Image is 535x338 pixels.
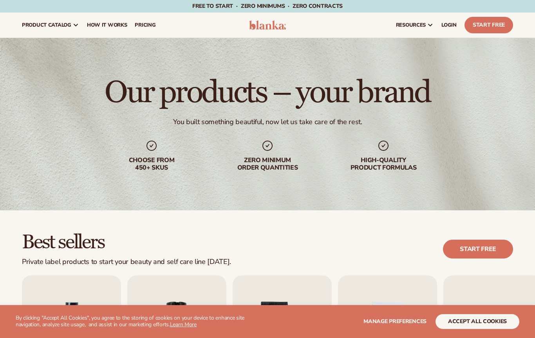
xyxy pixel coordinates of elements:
a: LOGIN [437,13,461,38]
div: Zero minimum order quantities [217,157,318,172]
h1: Our products – your brand [105,77,430,108]
img: logo [249,20,286,30]
span: pricing [135,22,155,28]
button: accept all cookies [436,314,519,329]
p: By clicking "Accept All Cookies", you agree to the storing of cookies on your device to enhance s... [16,315,267,328]
h2: Best sellers [22,232,231,253]
a: How It Works [83,13,131,38]
div: You built something beautiful, now let us take care of the rest. [173,117,362,127]
a: pricing [131,13,159,38]
div: Private label products to start your beauty and self care line [DATE]. [22,258,231,266]
span: Manage preferences [363,318,427,325]
span: How It Works [87,22,127,28]
span: LOGIN [441,22,457,28]
a: Start free [443,240,513,258]
a: Learn More [170,321,197,328]
a: product catalog [18,13,83,38]
a: resources [392,13,437,38]
span: resources [396,22,426,28]
div: High-quality product formulas [333,157,434,172]
span: product catalog [22,22,71,28]
div: Choose from 450+ Skus [101,157,202,172]
span: Free to start · ZERO minimums · ZERO contracts [192,2,343,10]
a: Start Free [465,17,513,33]
button: Manage preferences [363,314,427,329]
